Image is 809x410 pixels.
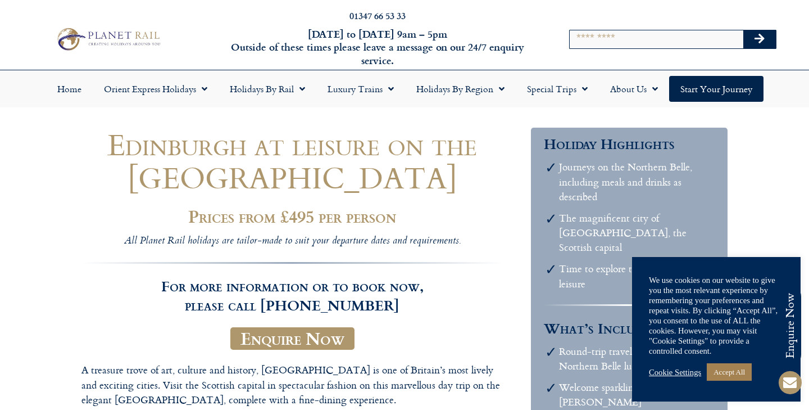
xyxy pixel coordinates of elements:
div: We use cookies on our website to give you the most relevant experience by remembering your prefer... [649,275,784,356]
a: 01347 66 53 33 [349,9,406,22]
a: About Us [599,76,669,102]
h1: Edinburgh at leisure on the [GEOGRAPHIC_DATA] [81,128,503,194]
i: All Planet Rail holidays are tailor-made to suit your departure dates and requirements. [124,233,461,250]
a: Holidays by Rail [219,76,316,102]
img: Planet Rail Train Holidays Logo [53,25,163,52]
p: A treasure trove of art, culture and history, [GEOGRAPHIC_DATA] is one of Britain’s most lively a... [81,363,503,407]
li: The magnificent city of [GEOGRAPHIC_DATA], the Scottish capital [559,211,715,255]
h3: Holiday Highlights [544,134,714,153]
li: Round-trip travel aboard the Northern Belle luxury train [559,344,715,374]
a: Accept All [707,363,752,381]
a: Home [46,76,93,102]
h6: [DATE] to [DATE] 9am – 5pm Outside of these times please leave a message on our 24/7 enquiry serv... [219,28,537,67]
a: Holidays by Region [405,76,516,102]
a: Cookie Settings [649,367,701,377]
a: Start your Journey [669,76,763,102]
li: Journeys on the Northern Belle, including meals and drinks as described [559,160,715,204]
h3: What’s Included [544,319,714,337]
a: Orient Express Holidays [93,76,219,102]
li: Welcome sparkling [PERSON_NAME] [559,380,715,410]
a: Enquire Now [230,327,354,350]
a: Special Trips [516,76,599,102]
h3: For more information or to book now, please call [PHONE_NUMBER] [81,262,503,314]
button: Search [743,30,776,48]
nav: Menu [6,76,803,102]
a: Luxury Trains [316,76,405,102]
h2: Prices from £495 per person [81,207,503,226]
li: Time to explore the city at your leisure [559,262,715,291]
